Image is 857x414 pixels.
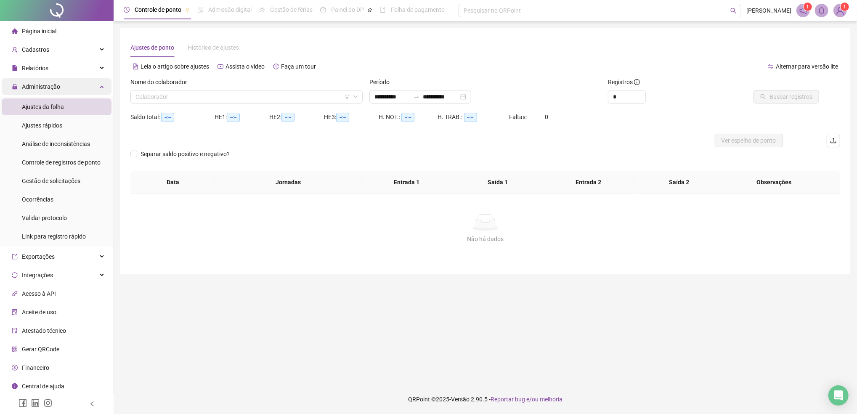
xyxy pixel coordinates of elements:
[320,7,326,13] span: dashboard
[22,46,49,53] span: Cadastros
[413,93,420,100] span: swap-right
[746,6,791,15] span: [PERSON_NAME]
[336,113,349,122] span: --:--
[754,90,819,103] button: Buscar registros
[161,113,174,122] span: --:--
[141,63,209,70] span: Leia o artigo sobre ajustes
[22,122,62,129] span: Ajustes rápidos
[130,171,215,194] th: Data
[22,327,66,334] span: Atestado técnico
[218,64,223,69] span: youtube
[380,7,386,13] span: book
[491,396,562,403] span: Reportar bug e/ou melhoria
[723,178,825,187] span: Observações
[361,171,452,194] th: Entrada 1
[22,272,53,279] span: Integrações
[259,7,265,13] span: sun
[114,385,857,414] footer: QRPoint © 2025 - 2.90.5 -
[715,134,783,147] button: Ver espelho de ponto
[22,178,80,184] span: Gestão de solicitações
[545,114,549,120] span: 0
[799,7,807,14] span: notification
[12,47,18,53] span: user-add
[22,159,101,166] span: Controle de registros de ponto
[634,79,640,85] span: info-circle
[141,234,830,244] div: Não há dados
[12,65,18,71] span: file
[215,112,269,122] div: HE 1:
[367,8,372,13] span: pushpin
[12,365,18,371] span: dollar
[776,63,838,70] span: Alternar para versão lite
[828,385,849,406] div: Open Intercom Messenger
[804,3,812,11] sup: 1
[31,399,40,407] span: linkedin
[841,3,849,11] sup: Atualize o seu contato no menu Meus Dados
[438,112,509,122] div: H. TRAB.:
[391,6,445,13] span: Folha de pagamento
[89,401,95,407] span: left
[452,171,543,194] th: Saída 1
[188,44,239,51] span: Histórico de ajustes
[226,63,265,70] span: Assista o vídeo
[270,6,313,13] span: Gestão de férias
[12,84,18,90] span: lock
[12,272,18,278] span: sync
[634,171,725,194] th: Saída 2
[844,4,846,10] span: 1
[379,112,438,122] div: H. NOT.:
[137,149,233,159] span: Separar saldo positivo e negativo?
[768,64,774,69] span: swap
[12,291,18,297] span: api
[44,399,52,407] span: instagram
[324,112,379,122] div: HE 3:
[22,196,53,203] span: Ocorrências
[22,253,55,260] span: Exportações
[197,7,203,13] span: file-done
[345,94,350,99] span: filter
[208,6,252,13] span: Admissão digital
[22,83,60,90] span: Administração
[281,63,316,70] span: Faça um tour
[227,113,240,122] span: --:--
[807,4,809,10] span: 1
[22,290,56,297] span: Acesso à API
[12,28,18,34] span: home
[401,113,414,122] span: --:--
[22,215,67,221] span: Validar protocolo
[269,112,324,122] div: HE 2:
[185,8,190,13] span: pushpin
[451,396,470,403] span: Versão
[215,171,361,194] th: Jornadas
[509,114,528,120] span: Faltas:
[124,7,130,13] span: clock-circle
[12,328,18,334] span: solution
[12,309,18,315] span: audit
[543,171,634,194] th: Entrada 2
[12,254,18,260] span: export
[130,112,215,122] div: Saldo total:
[22,65,48,72] span: Relatórios
[135,6,181,13] span: Controle de ponto
[281,113,295,122] span: --:--
[730,8,737,14] span: search
[608,77,640,87] span: Registros
[12,383,18,389] span: info-circle
[22,346,59,353] span: Gerar QRCode
[353,94,358,99] span: down
[130,77,193,87] label: Nome do colaborador
[133,64,138,69] span: file-text
[19,399,27,407] span: facebook
[22,309,56,316] span: Aceite de uso
[130,44,174,51] span: Ajustes de ponto
[830,137,837,144] span: upload
[413,93,420,100] span: to
[22,233,86,240] span: Link para registro rápido
[464,113,477,122] span: --:--
[22,141,90,147] span: Análise de inconsistências
[273,64,279,69] span: history
[22,28,56,34] span: Página inicial
[834,4,846,17] img: 80309
[818,7,825,14] span: bell
[369,77,395,87] label: Período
